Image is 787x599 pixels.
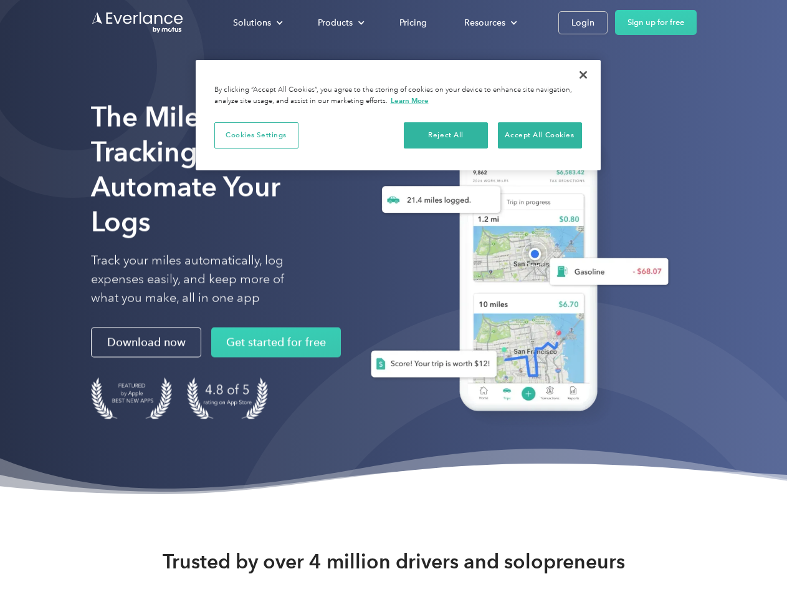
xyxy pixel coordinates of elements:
div: Pricing [399,15,427,31]
a: More information about your privacy, opens in a new tab [391,96,429,105]
a: Go to homepage [91,11,184,34]
div: Solutions [233,15,271,31]
a: Download now [91,328,201,358]
img: Badge for Featured by Apple Best New Apps [91,377,172,419]
strong: Trusted by over 4 million drivers and solopreneurs [163,549,625,574]
img: Everlance, mileage tracker app, expense tracking app [351,119,679,430]
div: Solutions [221,12,293,34]
div: Privacy [196,60,601,170]
button: Close [570,61,597,89]
div: Products [318,15,353,31]
button: Cookies Settings [214,122,298,149]
button: Accept All Cookies [498,122,582,149]
div: Resources [464,15,505,31]
div: Products [305,12,374,34]
div: Cookie banner [196,60,601,170]
div: Resources [452,12,527,34]
div: Login [571,15,594,31]
button: Reject All [404,122,488,149]
a: Sign up for free [615,10,697,35]
p: Track your miles automatically, log expenses easily, and keep more of what you make, all in one app [91,251,313,308]
img: 4.9 out of 5 stars on the app store [187,377,268,419]
a: Get started for free [211,328,341,358]
a: Pricing [387,12,439,34]
div: By clicking “Accept All Cookies”, you agree to the storing of cookies on your device to enhance s... [214,85,582,107]
a: Login [558,11,608,34]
